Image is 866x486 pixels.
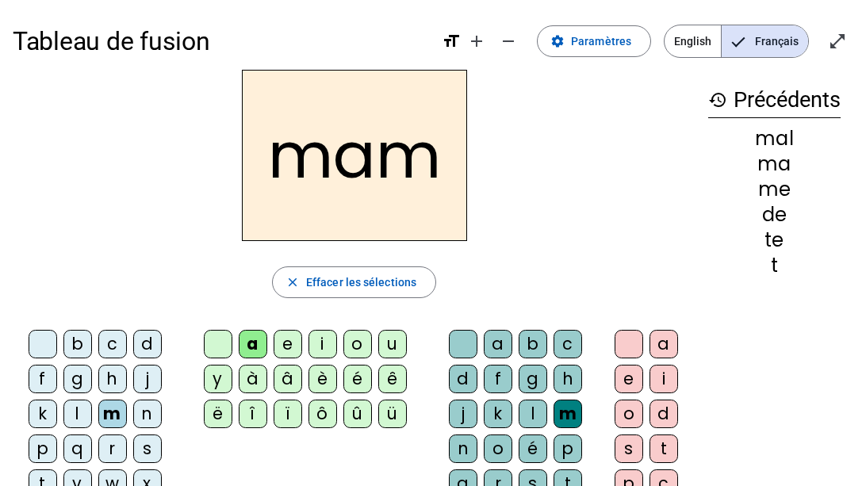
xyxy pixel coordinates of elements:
div: t [649,434,678,463]
div: à [239,365,267,393]
mat-icon: close [285,275,300,289]
div: é [343,365,372,393]
div: e [615,365,643,393]
mat-icon: add [467,32,486,51]
div: de [708,205,841,224]
div: o [343,330,372,358]
div: a [649,330,678,358]
div: e [274,330,302,358]
span: Paramètres [571,32,631,51]
div: j [449,400,477,428]
div: û [343,400,372,428]
div: ma [708,155,841,174]
mat-icon: remove [499,32,518,51]
div: te [708,231,841,250]
div: a [484,330,512,358]
button: Entrer en plein écran [822,25,853,57]
mat-icon: settings [550,34,565,48]
button: Paramètres [537,25,651,57]
mat-icon: format_size [442,32,461,51]
div: k [484,400,512,428]
div: n [133,400,162,428]
div: f [484,365,512,393]
div: g [519,365,547,393]
div: ô [308,400,337,428]
div: u [378,330,407,358]
h3: Précédents [708,82,841,118]
div: mal [708,129,841,148]
div: ë [204,400,232,428]
div: j [133,365,162,393]
div: d [449,365,477,393]
mat-icon: history [708,90,727,109]
div: ü [378,400,407,428]
div: d [133,330,162,358]
div: b [63,330,92,358]
div: ê [378,365,407,393]
div: ï [274,400,302,428]
div: h [98,365,127,393]
div: b [519,330,547,358]
div: me [708,180,841,199]
div: p [29,434,57,463]
div: p [554,434,582,463]
div: t [708,256,841,275]
h2: mam [242,70,467,241]
div: l [519,400,547,428]
div: l [63,400,92,428]
div: d [649,400,678,428]
div: a [239,330,267,358]
div: g [63,365,92,393]
button: Effacer les sélections [272,266,436,298]
div: h [554,365,582,393]
div: î [239,400,267,428]
div: â [274,365,302,393]
div: s [615,434,643,463]
h1: Tableau de fusion [13,16,429,67]
mat-icon: open_in_full [828,32,847,51]
mat-button-toggle-group: Language selection [664,25,809,58]
div: q [63,434,92,463]
div: o [484,434,512,463]
div: m [554,400,582,428]
div: c [98,330,127,358]
div: è [308,365,337,393]
div: r [98,434,127,463]
span: English [665,25,721,57]
div: i [649,365,678,393]
div: i [308,330,337,358]
div: c [554,330,582,358]
span: Français [722,25,808,57]
div: s [133,434,162,463]
span: Effacer les sélections [306,273,416,292]
div: f [29,365,57,393]
button: Diminuer la taille de la police [492,25,524,57]
div: o [615,400,643,428]
div: y [204,365,232,393]
div: k [29,400,57,428]
div: é [519,434,547,463]
div: m [98,400,127,428]
div: n [449,434,477,463]
button: Augmenter la taille de la police [461,25,492,57]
